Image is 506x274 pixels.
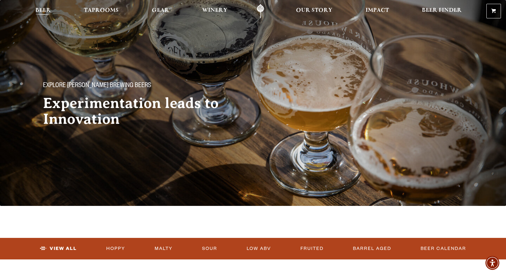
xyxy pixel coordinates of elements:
[43,82,151,90] span: Explore [PERSON_NAME] Brewing Beers
[366,8,389,13] span: Impact
[152,241,175,256] a: Malty
[80,4,123,18] a: Taprooms
[200,241,220,256] a: Sour
[202,8,227,13] span: Winery
[350,241,394,256] a: Barrel Aged
[84,8,119,13] span: Taprooms
[37,241,79,256] a: View All
[35,8,51,13] span: Beer
[198,4,231,18] a: Winery
[244,241,274,256] a: Low ABV
[249,4,272,18] a: Odell Home
[298,241,326,256] a: Fruited
[31,4,55,18] a: Beer
[43,95,240,127] h2: Experimentation leads to Innovation
[418,241,469,256] a: Beer Calendar
[418,4,466,18] a: Beer Finder
[296,8,332,13] span: Our Story
[148,4,173,18] a: Gear
[422,8,462,13] span: Beer Finder
[292,4,336,18] a: Our Story
[152,8,169,13] span: Gear
[485,256,499,270] div: Accessibility Menu
[104,241,128,256] a: Hoppy
[361,4,393,18] a: Impact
